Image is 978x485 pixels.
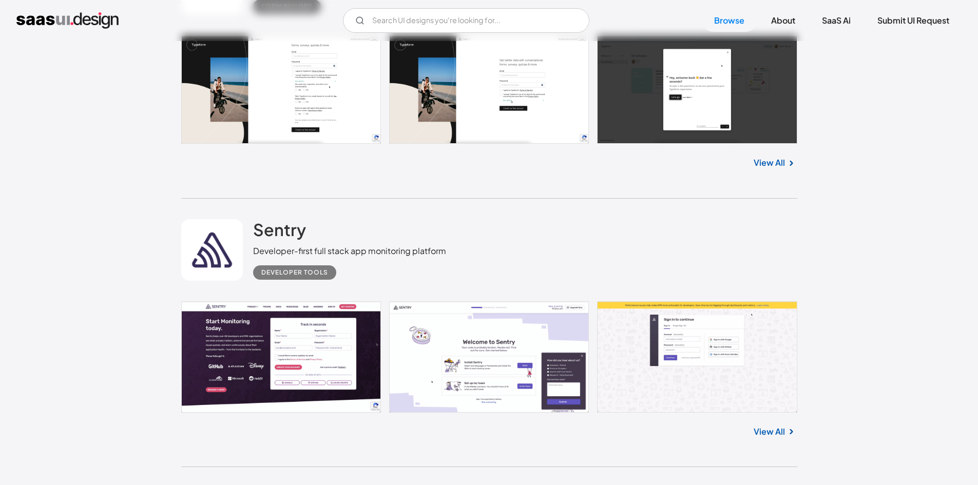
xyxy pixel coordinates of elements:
a: Browse [702,9,757,32]
a: SaaS Ai [810,9,863,32]
a: View All [754,157,785,169]
div: Developer-first full stack app monitoring platform [253,245,446,257]
input: Search UI designs you're looking for... [343,8,589,33]
a: Sentry [253,219,306,245]
h2: Sentry [253,219,306,240]
a: About [759,9,808,32]
a: home [16,12,119,29]
form: Email Form [343,8,589,33]
a: View All [754,425,785,438]
a: Submit UI Request [865,9,962,32]
div: Developer tools [261,266,328,279]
